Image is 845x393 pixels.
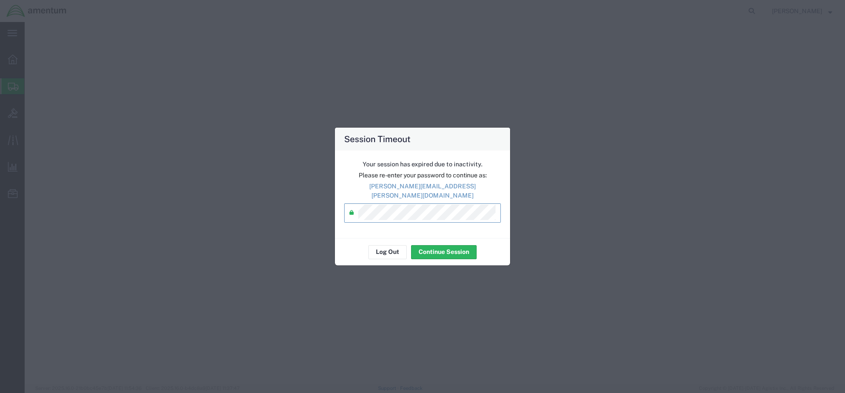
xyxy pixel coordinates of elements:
p: Your session has expired due to inactivity. [344,160,501,169]
p: [PERSON_NAME][EMAIL_ADDRESS][PERSON_NAME][DOMAIN_NAME] [344,182,501,200]
button: Log Out [368,245,407,259]
h4: Session Timeout [344,132,411,145]
button: Continue Session [411,245,477,259]
p: Please re-enter your password to continue as: [344,171,501,180]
